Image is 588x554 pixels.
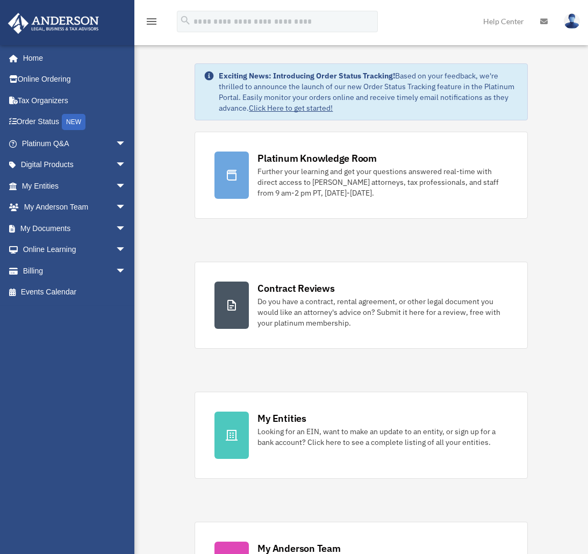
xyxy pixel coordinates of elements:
[8,111,142,133] a: Order StatusNEW
[8,175,142,197] a: My Entitiesarrow_drop_down
[8,197,142,218] a: My Anderson Teamarrow_drop_down
[180,15,191,26] i: search
[8,90,142,111] a: Tax Organizers
[8,133,142,154] a: Platinum Q&Aarrow_drop_down
[116,218,137,240] span: arrow_drop_down
[145,15,158,28] i: menu
[8,239,142,261] a: Online Learningarrow_drop_down
[257,166,507,198] div: Further your learning and get your questions answered real-time with direct access to [PERSON_NAM...
[195,262,527,349] a: Contract Reviews Do you have a contract, rental agreement, or other legal document you would like...
[116,239,137,261] span: arrow_drop_down
[249,103,333,113] a: Click Here to get started!
[257,296,507,328] div: Do you have a contract, rental agreement, or other legal document you would like an attorney's ad...
[145,19,158,28] a: menu
[257,152,377,165] div: Platinum Knowledge Room
[116,197,137,219] span: arrow_drop_down
[8,218,142,239] a: My Documentsarrow_drop_down
[62,114,85,130] div: NEW
[219,70,518,113] div: Based on your feedback, we're thrilled to announce the launch of our new Order Status Tracking fe...
[195,132,527,219] a: Platinum Knowledge Room Further your learning and get your questions answered real-time with dire...
[8,69,142,90] a: Online Ordering
[257,412,306,425] div: My Entities
[116,133,137,155] span: arrow_drop_down
[195,392,527,479] a: My Entities Looking for an EIN, want to make an update to an entity, or sign up for a bank accoun...
[257,426,507,448] div: Looking for an EIN, want to make an update to an entity, or sign up for a bank account? Click her...
[5,13,102,34] img: Anderson Advisors Platinum Portal
[116,260,137,282] span: arrow_drop_down
[8,282,142,303] a: Events Calendar
[257,282,334,295] div: Contract Reviews
[8,47,137,69] a: Home
[8,260,142,282] a: Billingarrow_drop_down
[8,154,142,176] a: Digital Productsarrow_drop_down
[564,13,580,29] img: User Pic
[116,154,137,176] span: arrow_drop_down
[219,71,395,81] strong: Exciting News: Introducing Order Status Tracking!
[116,175,137,197] span: arrow_drop_down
